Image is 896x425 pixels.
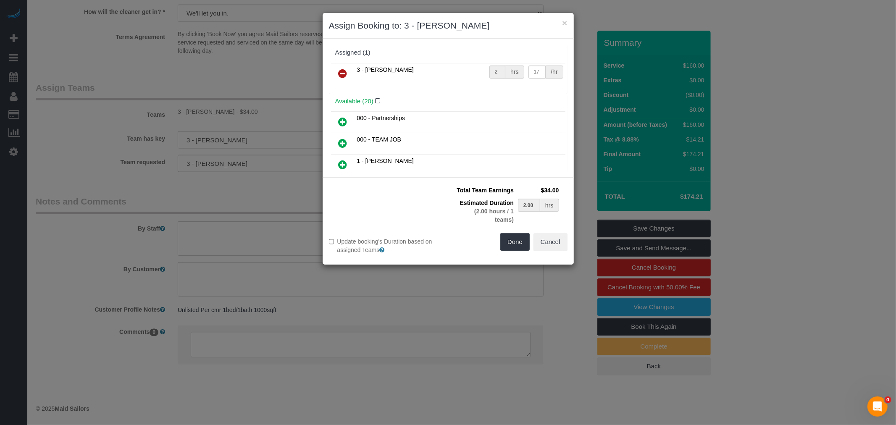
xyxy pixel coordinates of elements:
button: × [562,18,567,27]
div: hrs [505,66,524,79]
span: 3 - [PERSON_NAME] [357,66,414,73]
button: Cancel [533,233,568,251]
span: 1 - [PERSON_NAME] [357,157,414,164]
div: Assigned (1) [335,49,561,56]
button: Done [500,233,530,251]
span: 000 - Partnerships [357,115,405,121]
span: 000 - TEAM JOB [357,136,402,143]
label: Update booking's Duration based on assigned Teams [329,237,442,254]
input: Update booking's Duration based on assigned Teams [329,239,334,244]
span: Estimated Duration [460,199,514,206]
div: hrs [540,199,559,212]
h4: Available (20) [335,98,561,105]
iframe: Intercom live chat [867,396,888,417]
td: $34.00 [516,184,561,197]
span: 4 [885,396,891,403]
h3: Assign Booking to: 3 - [PERSON_NAME] [329,19,568,32]
td: Total Team Earnings [455,184,516,197]
div: /hr [546,66,563,79]
div: (2.00 hours / 1 teams) [457,207,514,224]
